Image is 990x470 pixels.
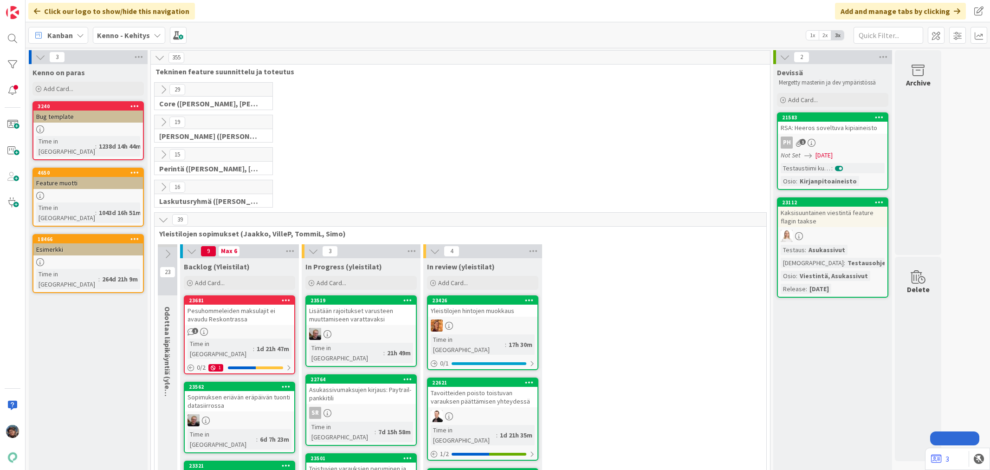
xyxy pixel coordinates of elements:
span: : [796,271,797,281]
div: Release [781,284,806,294]
div: Archive [906,77,931,88]
div: 21583 [782,114,887,121]
span: 355 [168,52,184,63]
span: 1 [192,328,198,334]
div: 23321 [189,463,294,469]
span: [DATE] [815,150,833,160]
div: 23519 [311,297,416,304]
span: Tekninen feature suunnittelu ja toteutus [155,67,758,76]
span: : [831,163,833,173]
span: : [796,176,797,186]
div: 3240 [38,103,143,110]
div: 18466 [33,235,143,243]
span: : [496,430,498,440]
div: Pesuhommeleiden maksulajit ei avaudu Reskontrassa [185,305,294,325]
span: Core (Pasi, Jussi, JaakkoHä, Jyri, Leo, MikkoK, Väinö, MattiH) [159,99,261,108]
div: Time in [GEOGRAPHIC_DATA] [431,425,496,445]
div: 23681 [185,296,294,305]
div: Osio [781,271,796,281]
div: Time in [GEOGRAPHIC_DATA] [188,429,256,450]
div: PH [781,137,793,149]
div: 22621 [428,379,537,387]
div: SR [309,407,321,419]
div: Time in [GEOGRAPHIC_DATA] [188,339,253,359]
div: Tavoitteiden poisto toistuvan varauksen päättämisen yhteydessä [428,387,537,407]
div: 22621Tavoitteiden poisto toistuvan varauksen päättämisen yhteydessä [428,379,537,407]
div: 23519 [306,296,416,305]
span: 0 / 2 [197,363,206,372]
span: : [505,339,506,350]
div: Testaustiimi kurkkaa [781,163,831,173]
div: Testausohjeet... [845,258,900,268]
span: : [95,208,97,218]
div: 6d 7h 23m [258,434,291,444]
div: 1d 21h 35m [498,430,535,440]
span: : [98,274,100,284]
span: Add Card... [195,279,225,287]
img: Visit kanbanzone.com [6,6,19,19]
div: Add and manage tabs by clicking [835,3,966,20]
div: Viestintä, Asukassivut [797,271,870,281]
img: JH [309,328,321,340]
div: 0/1 [428,358,537,369]
span: 3x [831,31,844,40]
div: 23681Pesuhommeleiden maksulajit ei avaudu Reskontrassa [185,296,294,325]
div: 23501 [306,454,416,463]
span: 19 [169,117,185,128]
span: : [253,344,254,354]
div: 23112Kaksisuuntainen viestintä feature flagin taakse [778,198,887,227]
span: Perintä (Jaakko, PetriH, MikkoV, Pasi) [159,164,261,173]
div: 1 [208,364,223,372]
span: 29 [169,84,185,95]
div: 1238d 14h 44m [97,141,143,151]
div: Esimerkki [33,243,143,255]
div: 264d 21h 9m [100,274,140,284]
div: Sopimuksen eriävän eräpäivän tuonti datasiirrossa [185,391,294,411]
div: 23562Sopimuksen eriävän eräpäivän tuonti datasiirrossa [185,383,294,411]
div: Bug template [33,111,143,123]
span: Halti (Sebastian, VilleH, Riikka, Antti, MikkoV, PetriH, PetriM) [159,131,261,141]
span: : [806,284,807,294]
div: 23562 [189,384,294,390]
div: 23519Lisätään rajoitukset varusteen muuttamiseen varattavaksi [306,296,416,325]
div: 22764 [311,376,416,383]
div: 23681 [189,297,294,304]
span: Kenno on paras [32,68,85,77]
input: Quick Filter... [854,27,923,44]
div: Kaksisuuntainen viestintä feature flagin taakse [778,207,887,227]
div: 23426Yleistilojen hintojen muokkaus [428,296,537,317]
span: 9 [201,246,216,257]
div: Testaus [781,245,805,255]
span: Add Card... [317,279,346,287]
span: : [844,258,845,268]
span: Add Card... [438,279,468,287]
div: SR [306,407,416,419]
span: 2 [794,52,809,63]
span: Odottaa läpikäyntiä (yleistilat) [163,307,172,412]
b: Kenno - Kehitys [97,31,150,40]
span: : [256,434,258,444]
div: 18466 [38,236,143,242]
div: JH [306,328,416,340]
div: 7d 15h 58m [376,427,413,437]
div: [DATE] [807,284,831,294]
div: Max 6 [221,249,237,254]
div: Time in [GEOGRAPHIC_DATA] [309,422,375,442]
div: 22764Asukassivumaksujen kirjaus: Paytrail-pankkitili [306,375,416,404]
span: 2x [819,31,831,40]
div: 23562 [185,383,294,391]
div: 4650Feature muotti [33,169,143,189]
div: 21583RSA: Heeros soveltuva kipiaineisto [778,113,887,134]
span: 4 [444,246,459,257]
div: 23321 [185,462,294,470]
div: Lisätään rajoitukset varusteen muuttamiseen varattavaksi [306,305,416,325]
img: SL [781,230,793,242]
span: 16 [169,182,185,193]
span: : [375,427,376,437]
span: Backlog (Yleistilat) [184,262,250,271]
span: In Progress (yleistilat) [305,262,382,271]
div: PH [778,137,887,149]
div: 21h 49m [385,348,413,358]
div: 23112 [778,198,887,207]
span: Add Card... [44,85,73,93]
